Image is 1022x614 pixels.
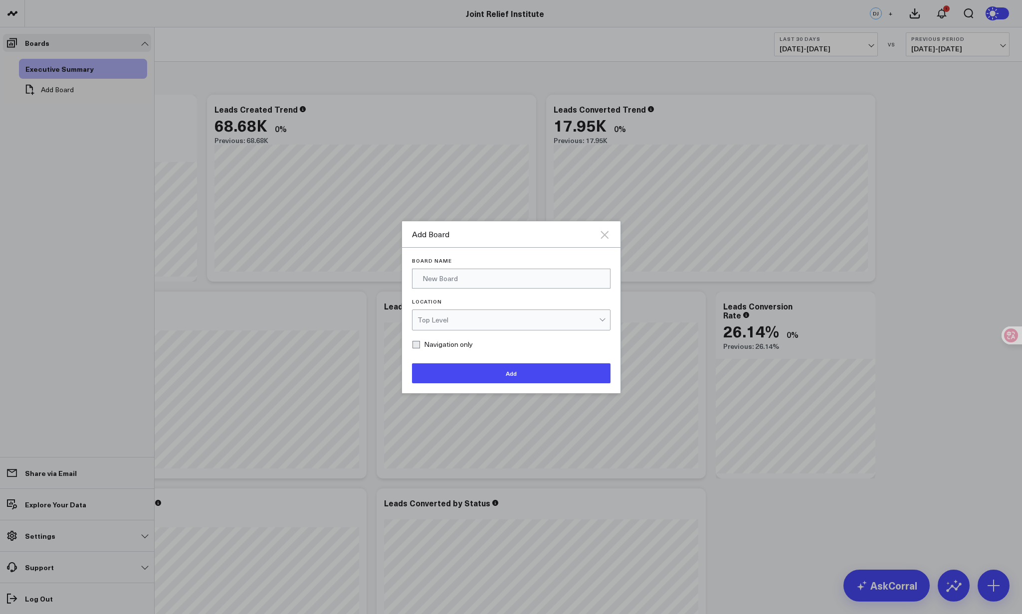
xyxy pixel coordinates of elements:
[599,229,611,241] button: Close
[417,316,599,324] div: Top Level
[412,363,611,383] button: Add
[412,229,599,240] div: Add Board
[412,299,611,305] label: Location
[412,269,611,289] input: New Board
[412,258,611,264] label: Board Name
[412,340,473,348] label: Navigation only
